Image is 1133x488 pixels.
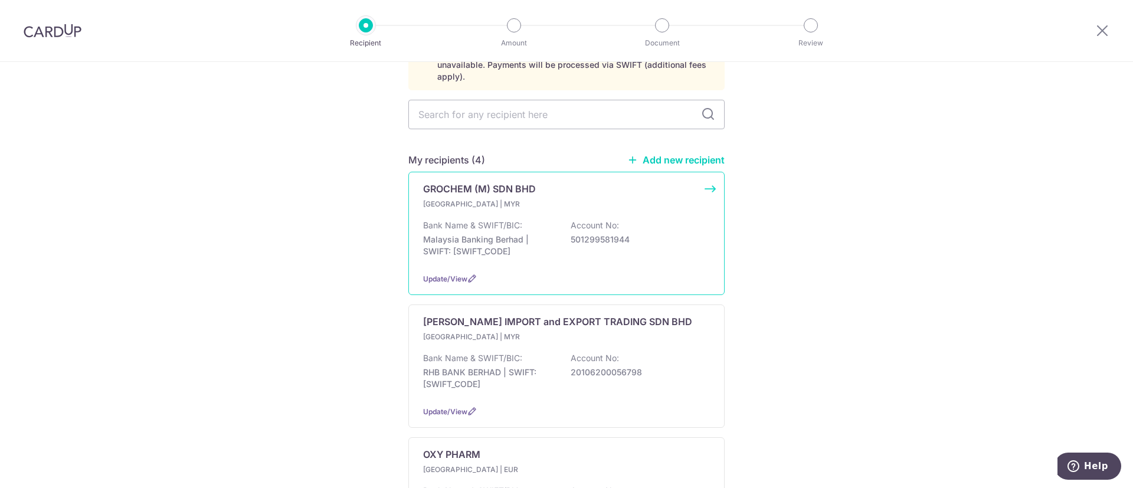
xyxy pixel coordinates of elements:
p: Amount [470,37,558,49]
iframe: Opens a widget where you can find more information [1057,453,1121,482]
p: Account No: [571,220,619,231]
p: [GEOGRAPHIC_DATA] | MYR [423,198,562,210]
p: Document [618,37,706,49]
p: [GEOGRAPHIC_DATA] | MYR [423,331,562,343]
p: Recipient [322,37,410,49]
p: GROCHEM (M) SDN BHD [423,182,536,196]
p: Account No: [571,352,619,364]
a: Update/View [423,274,467,283]
p: RHB BANK BERHAD | SWIFT: [SWIFT_CODE] [423,366,555,390]
p: 501299581944 [571,234,703,245]
p: Bank Name & SWIFT/BIC: [423,220,522,231]
p: Malaysia Banking Berhad | SWIFT: [SWIFT_CODE] [423,234,555,257]
h5: My recipients (4) [408,153,485,167]
p: [PERSON_NAME] IMPORT and EXPORT TRADING SDN BHD [423,315,692,329]
p: 20106200056798 [571,366,703,378]
p: OXY PHARM [423,447,480,461]
img: CardUp [24,24,81,38]
a: Update/View [423,407,467,416]
p: Bank Name & SWIFT/BIC: [423,352,522,364]
p: Review [767,37,854,49]
input: Search for any recipient here [408,100,725,129]
p: [GEOGRAPHIC_DATA] | EUR [423,464,562,476]
a: Add new recipient [627,154,725,166]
